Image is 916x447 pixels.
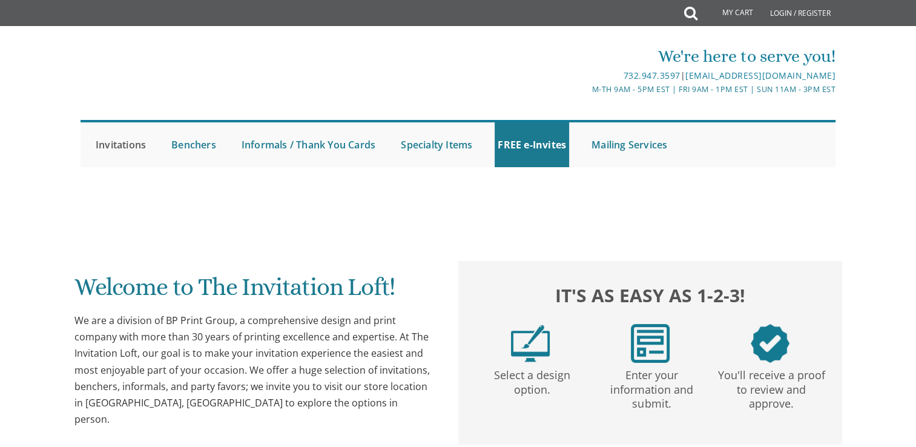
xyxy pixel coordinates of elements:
[333,83,835,96] div: M-Th 9am - 5pm EST | Fri 9am - 1pm EST | Sun 11am - 3pm EST
[239,122,378,167] a: Informals / Thank You Cards
[714,363,829,411] p: You'll receive a proof to review and approve.
[696,1,762,25] a: My Cart
[511,324,550,363] img: step1.png
[333,68,835,83] div: |
[631,324,670,363] img: step2.png
[93,122,149,167] a: Invitations
[168,122,219,167] a: Benchers
[333,44,835,68] div: We're here to serve you!
[495,122,569,167] a: FREE e-Invites
[474,363,589,397] p: Select a design option.
[470,282,830,309] h2: It's as easy as 1-2-3!
[74,274,434,310] h1: Welcome to The Invitation Loft!
[751,324,789,363] img: step3.png
[398,122,475,167] a: Specialty Items
[588,122,670,167] a: Mailing Services
[685,70,835,81] a: [EMAIL_ADDRESS][DOMAIN_NAME]
[623,70,680,81] a: 732.947.3597
[74,313,434,428] div: We are a division of BP Print Group, a comprehensive design and print company with more than 30 y...
[594,363,709,411] p: Enter your information and submit.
